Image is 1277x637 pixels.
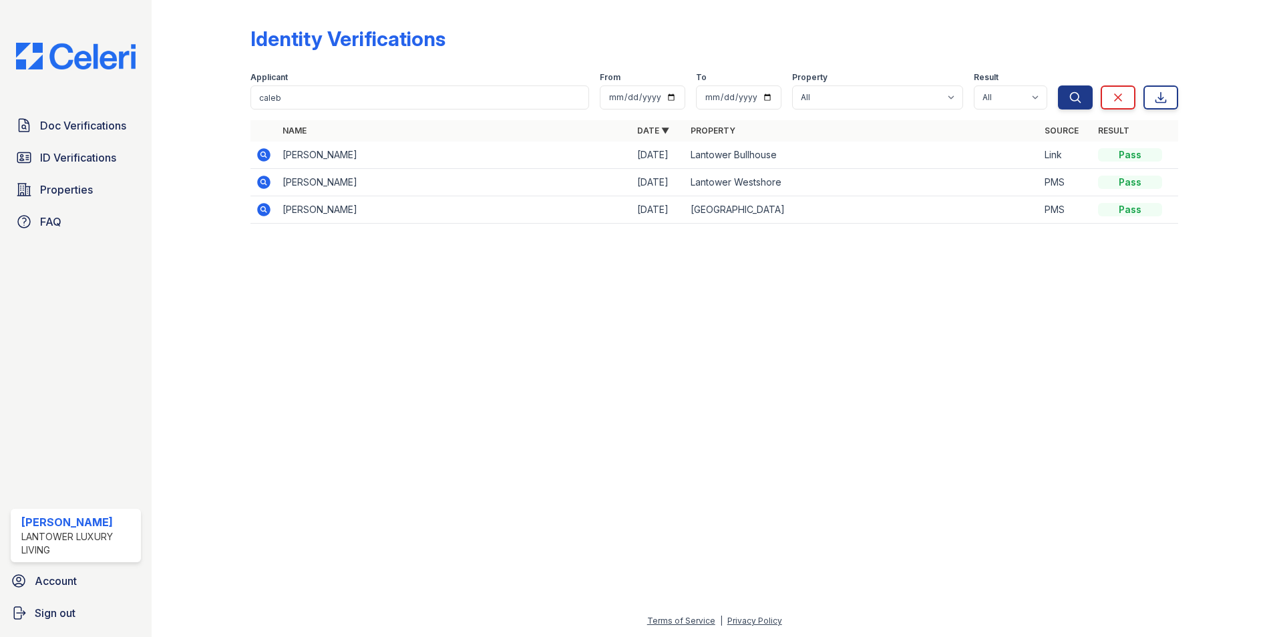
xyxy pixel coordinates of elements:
td: PMS [1039,196,1093,224]
td: Lantower Bullhouse [685,142,1040,169]
td: [PERSON_NAME] [277,142,632,169]
a: Property [691,126,735,136]
td: Link [1039,142,1093,169]
td: PMS [1039,169,1093,196]
label: Applicant [250,72,288,83]
label: From [600,72,620,83]
td: [DATE] [632,196,685,224]
div: Lantower Luxury Living [21,530,136,557]
td: [GEOGRAPHIC_DATA] [685,196,1040,224]
span: Account [35,573,77,589]
a: Terms of Service [647,616,715,626]
td: [PERSON_NAME] [277,169,632,196]
a: Account [5,568,146,594]
span: ID Verifications [40,150,116,166]
a: Result [1098,126,1129,136]
div: Pass [1098,176,1162,189]
a: ID Verifications [11,144,141,171]
a: Doc Verifications [11,112,141,139]
td: [DATE] [632,169,685,196]
div: Identity Verifications [250,27,445,51]
span: Sign out [35,605,75,621]
input: Search by name or phone number [250,85,589,110]
div: | [720,616,723,626]
div: Pass [1098,148,1162,162]
span: Doc Verifications [40,118,126,134]
a: Date ▼ [637,126,669,136]
img: CE_Logo_Blue-a8612792a0a2168367f1c8372b55b34899dd931a85d93a1a3d3e32e68fde9ad4.png [5,43,146,69]
a: Name [283,126,307,136]
div: Pass [1098,203,1162,216]
label: Result [974,72,998,83]
td: Lantower Westshore [685,169,1040,196]
a: Properties [11,176,141,203]
a: Sign out [5,600,146,626]
td: [PERSON_NAME] [277,196,632,224]
a: Source [1045,126,1079,136]
span: Properties [40,182,93,198]
a: FAQ [11,208,141,235]
label: To [696,72,707,83]
td: [DATE] [632,142,685,169]
label: Property [792,72,828,83]
div: [PERSON_NAME] [21,514,136,530]
a: Privacy Policy [727,616,782,626]
span: FAQ [40,214,61,230]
